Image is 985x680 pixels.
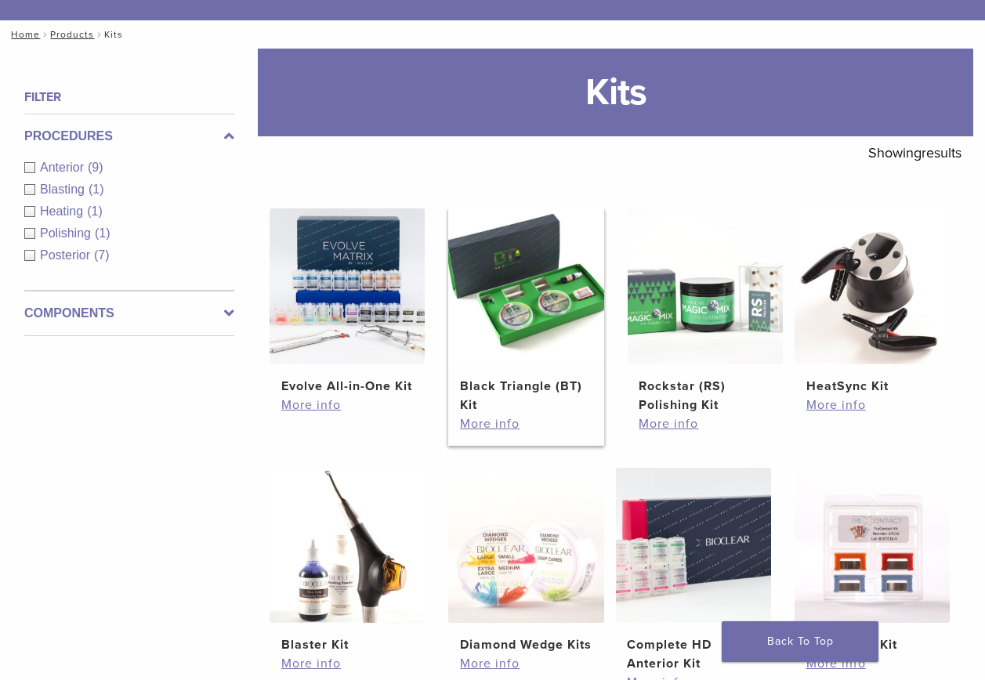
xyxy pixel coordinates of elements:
[460,654,592,673] a: More info
[50,29,94,40] a: Products
[639,414,770,433] a: More info
[627,635,759,673] h2: Complete HD Anterior Kit
[40,31,50,38] span: /
[448,208,603,364] img: Black Triangle (BT) Kit
[806,654,938,673] a: More info
[806,377,938,396] h2: HeatSync Kit
[281,377,413,396] h2: Evolve All-in-One Kit
[616,468,771,673] a: Complete HD Anterior KitComplete HD Anterior Kit
[270,468,425,623] img: Blaster Kit
[40,161,88,174] span: Anterior
[40,183,89,196] span: Blasting
[281,635,413,654] h2: Blaster Kit
[94,248,110,262] span: (7)
[448,208,603,414] a: Black Triangle (BT) KitBlack Triangle (BT) Kit
[628,208,783,364] img: Rockstar (RS) Polishing Kit
[24,304,234,323] label: Components
[40,204,87,218] span: Heating
[868,136,961,169] p: Showing results
[795,208,950,364] img: HeatSync Kit
[795,468,950,623] img: TruContact Kit
[88,161,103,174] span: (9)
[616,468,771,623] img: Complete HD Anterior Kit
[795,208,950,395] a: HeatSync KitHeatSync Kit
[24,88,234,107] h4: Filter
[6,29,40,40] a: Home
[448,468,603,623] img: Diamond Wedge Kits
[460,635,592,654] h2: Diamond Wedge Kits
[628,208,783,414] a: Rockstar (RS) Polishing KitRockstar (RS) Polishing Kit
[40,248,94,262] span: Posterior
[24,127,234,146] label: Procedures
[40,226,95,240] span: Polishing
[258,49,973,136] h1: Kits
[94,31,104,38] span: /
[95,226,110,240] span: (1)
[270,208,425,395] a: Evolve All-in-One KitEvolve All-in-One Kit
[460,414,592,433] a: More info
[639,377,770,414] h2: Rockstar (RS) Polishing Kit
[87,204,103,218] span: (1)
[270,208,425,364] img: Evolve All-in-One Kit
[795,468,950,654] a: TruContact KitTruContact Kit
[281,654,413,673] a: More info
[89,183,104,196] span: (1)
[270,468,425,654] a: Blaster KitBlaster Kit
[448,468,603,654] a: Diamond Wedge KitsDiamond Wedge Kits
[806,396,938,414] a: More info
[460,377,592,414] h2: Black Triangle (BT) Kit
[722,621,878,662] a: Back To Top
[281,396,413,414] a: More info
